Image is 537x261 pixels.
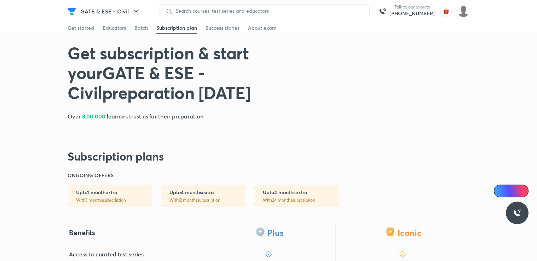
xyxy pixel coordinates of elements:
[498,188,504,194] img: Icon
[68,172,114,179] h6: ONGOING OFFERS
[248,22,277,34] a: About exam
[375,4,389,18] img: call-us
[68,7,76,16] img: Company Logo
[169,197,246,203] p: With 12 months subscription
[68,149,163,163] h2: Subscription plans
[76,4,144,18] button: GATE & ESE - Civil
[69,250,144,259] h5: Access to curated test series
[173,8,364,14] input: Search courses, test series and educators
[103,24,126,31] div: Educators
[513,209,521,217] img: ttu
[169,189,246,196] h6: Upto 4 months extra
[69,228,95,237] h4: Benefits
[76,197,152,203] p: With 3 months subscription
[440,6,452,17] img: avatar
[68,185,152,207] a: Upto1 monthextraWith3 monthssubscription
[156,22,197,34] a: Subscription plan
[103,22,126,34] a: Educators
[263,189,339,196] h6: Upto 4 months extra
[68,112,203,121] h5: Over learners trust us for their preparation
[161,185,246,207] a: Upto4 monthsextraWith12 monthssubscription
[457,5,469,17] img: Anjali kumari
[206,24,239,31] div: Success stories
[206,22,239,34] a: Success stories
[263,197,339,203] p: With 24 months subscription
[494,185,529,197] a: Ai Doubts
[82,112,105,120] span: 8,00,000
[389,4,435,10] p: Talk to our experts
[156,24,197,31] div: Subscription plan
[68,24,94,31] div: Get started
[248,24,277,31] div: About exam
[76,189,152,196] h6: Upto 1 month extra
[134,24,148,31] div: Batch
[506,188,524,194] span: Ai Doubts
[134,22,148,34] a: Batch
[68,43,309,102] h1: Get subscription & start your GATE & ESE - Civil preparation [DATE]
[389,10,435,17] a: [PHONE_NUMBER]
[68,22,94,34] a: Get started
[254,185,339,207] a: Upto4 monthsextraWith24 monthssubscription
